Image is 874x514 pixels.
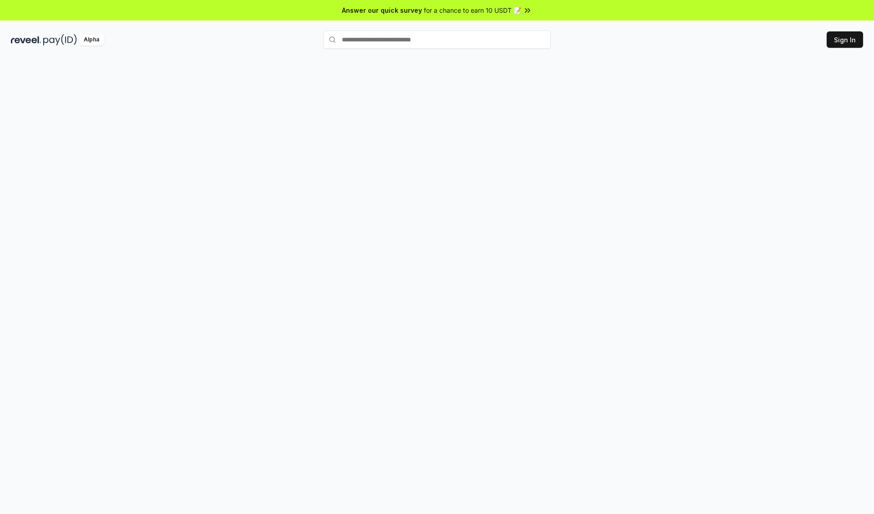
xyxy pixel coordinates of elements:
button: Sign In [827,31,863,48]
span: for a chance to earn 10 USDT 📝 [424,5,521,15]
img: reveel_dark [11,34,41,46]
span: Answer our quick survey [342,5,422,15]
div: Alpha [79,34,104,46]
img: pay_id [43,34,77,46]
